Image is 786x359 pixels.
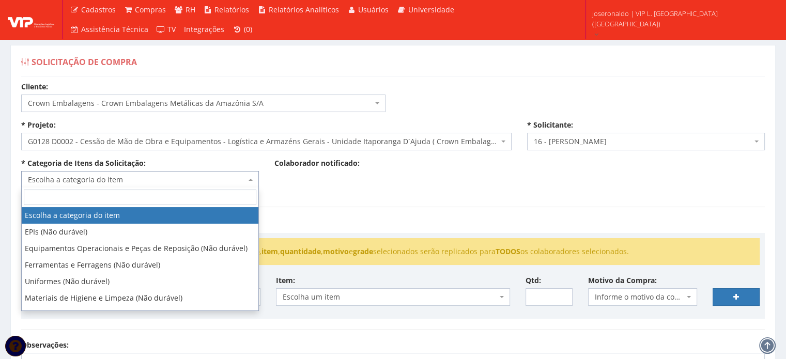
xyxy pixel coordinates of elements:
span: G0128 D0002 - Cessão de Mão de Obra e Equipamentos - Logística e Armazéns Gerais - Unidade Itapor... [21,133,512,150]
span: RH [186,5,195,14]
span: Escolha um item [283,292,497,302]
span: Integrações [184,24,224,34]
span: 16 - JOSE RONALDO SANTOS SIQUEIRA [534,136,752,147]
a: Integrações [180,20,228,39]
label: Item: [276,275,295,286]
strong: TODOS [496,246,520,256]
strong: motivo [323,246,349,256]
li: EPIs (Não durável) [22,224,258,240]
li: Uniformes (Não durável) [22,273,258,290]
a: TV [152,20,180,39]
span: Universidade [408,5,454,14]
span: G0128 D0002 - Cessão de Mão de Obra e Equipamentos - Logística e Armazéns Gerais - Unidade Itapor... [28,136,499,147]
img: logo [8,12,54,27]
span: Escolha a categoria do item [28,175,246,185]
span: Usuários [358,5,389,14]
strong: item [261,246,278,256]
span: Crown Embalagens - Crown Embalagens Metálicas da Amazônia S/A [21,95,386,112]
span: Escolha a categoria do item [21,171,259,189]
label: * Solicitante: [527,120,573,130]
span: Compras [135,5,166,14]
span: Informe o motivo da compra [595,292,685,302]
strong: grade [353,246,373,256]
span: 16 - JOSE RONALDO SANTOS SIQUEIRA [527,133,765,150]
label: * Categoria de Itens da Solicitação: [21,158,146,168]
strong: quantidade [280,246,321,256]
span: joseronaldo | VIP L. [GEOGRAPHIC_DATA] ([GEOGRAPHIC_DATA]) [592,8,773,29]
span: Informe o motivo da compra [588,288,698,306]
li: Escolha a categoria do item [22,207,258,224]
label: * Projeto: [21,120,56,130]
span: Cadastros [81,5,116,14]
span: Crown Embalagens - Crown Embalagens Metálicas da Amazônia S/A [28,98,373,108]
li: Ferramentas e Ferragens (Não durável) [22,257,258,273]
li: Ao selecionar mais de 1 colaborador ao mesmo tempo, , , e selecionados serão replicados para os c... [35,246,751,257]
li: Materiais de Higiene e Limpeza (Não durável) [22,290,258,306]
li: Materiais Elétricos e Hidraulicos (Não durável) [22,306,258,323]
label: Qtd: [526,275,541,286]
span: Assistência Técnica [81,24,148,34]
a: (0) [228,20,256,39]
span: Solicitação de Compra [32,56,137,68]
li: Equipamentos Operacionais e Peças de Reposição (Não durável) [22,240,258,257]
label: Motivo da Compra: [588,275,657,286]
label: Observações: [21,340,69,350]
label: Colaborador notificado: [274,158,360,168]
span: Relatórios Analíticos [269,5,339,14]
a: Assistência Técnica [66,20,152,39]
span: (0) [244,24,252,34]
span: Escolha um item [276,288,510,306]
span: Relatórios [214,5,249,14]
label: Cliente: [21,82,48,92]
span: TV [167,24,176,34]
